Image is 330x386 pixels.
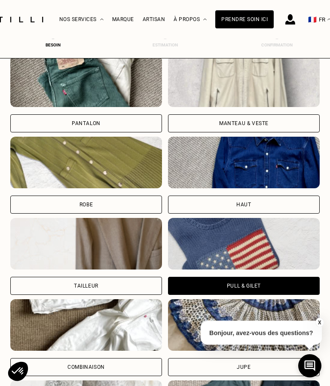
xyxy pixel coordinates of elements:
a: Marque [112,16,134,22]
div: Jupe [237,365,251,370]
a: Prendre soin ici [215,10,274,28]
div: Combinaison [67,365,105,370]
a: Artisan [143,16,165,22]
div: Haut [236,202,251,207]
div: Tailleur [74,283,98,288]
div: Confirmation [260,43,294,47]
img: Tilli retouche votre Pull & gilet [168,218,320,270]
img: Tilli retouche votre Robe [10,137,162,188]
div: Manteau & Veste [219,121,269,126]
p: Bonjour, avez-vous des questions? [201,321,322,345]
img: Menu déroulant à propos [203,18,207,21]
img: Tilli retouche votre Pantalon [10,55,162,107]
span: 🇫🇷 [308,15,317,24]
button: X [315,318,324,327]
img: Tilli retouche votre Manteau & Veste [168,55,320,107]
div: Pull & gilet [227,283,261,288]
div: À propos [174,0,207,39]
img: Menu déroulant [100,18,104,21]
div: Besoin [36,43,70,47]
div: Robe [79,202,93,207]
img: Tilli retouche votre Haut [168,137,320,188]
div: Nos services [59,0,104,39]
img: Tilli retouche votre Tailleur [10,218,162,270]
div: Estimation [148,43,182,47]
img: Tilli retouche votre Combinaison [10,299,162,351]
img: Tilli retouche votre Jupe [168,299,320,351]
img: icône connexion [285,14,295,25]
div: Pantalon [72,121,101,126]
